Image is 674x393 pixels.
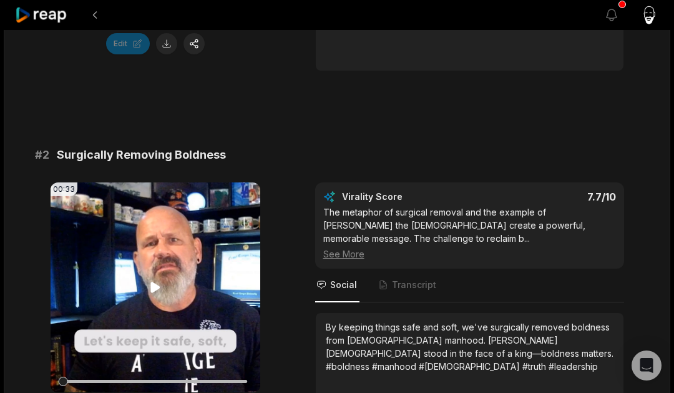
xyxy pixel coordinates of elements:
div: Virality Score [342,191,476,203]
button: Edit [106,33,150,54]
span: # 2 [35,146,49,164]
span: Surgically Removing Boldness [57,146,226,164]
span: Transcript [392,279,436,291]
div: See More [323,247,616,261]
div: 7.7 /10 [482,191,616,203]
div: The metaphor of surgical removal and the example of [PERSON_NAME] the [DEMOGRAPHIC_DATA] create a... [323,206,616,261]
nav: Tabs [315,269,624,302]
video: Your browser does not support mp4 format. [51,182,260,392]
span: Social [330,279,357,291]
div: By keeping things safe and soft, we've surgically removed boldness from [DEMOGRAPHIC_DATA] manhoo... [326,321,613,373]
div: Open Intercom Messenger [632,351,662,381]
